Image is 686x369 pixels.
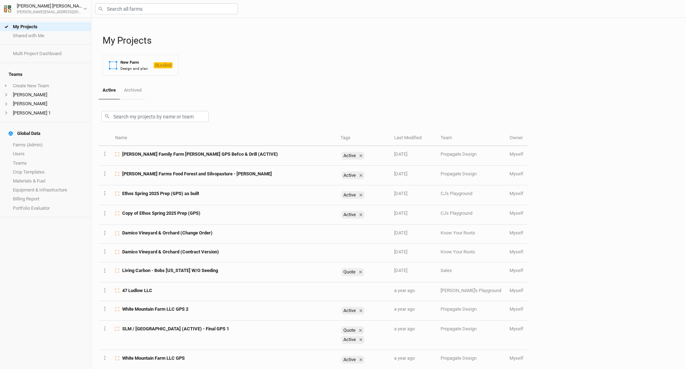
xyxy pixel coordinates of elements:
[17,3,83,10] div: [PERSON_NAME] [PERSON_NAME]
[341,268,357,276] div: Quote
[122,267,218,274] span: Living Carbon - Bobs Alabama W/O Seeding
[99,82,120,99] a: Active
[341,307,357,315] div: Active
[101,111,209,122] input: Search my projects by name or team
[4,83,7,89] span: +
[122,326,229,332] span: SLM / Trumansburg (ACTIVE) - Final GPS 1
[437,262,505,282] td: Sales
[103,35,679,46] h1: My Projects
[122,355,185,361] span: White Mountain Farm LLC GPS
[341,307,364,315] div: Active
[122,171,272,177] span: Wally Farms Food Forest and Silvopasture - BOB
[103,55,179,76] button: New FarmDesign and planLocked
[337,131,390,146] th: Tags
[394,210,407,216] span: May 15, 2025 8:55 PM
[122,306,188,312] span: White Mountain Farm LLC GPS 2
[509,151,523,157] span: bob@propagateventures.com
[394,288,415,293] span: Oct 1, 2024 12:36 PM
[341,356,357,364] div: Active
[122,210,200,217] span: Copy of Ethos Spring 2025 Prep (GPS)
[394,249,407,254] span: May 5, 2025 2:27 PM
[394,355,415,361] span: Aug 27, 2024 2:46 PM
[341,326,364,334] div: Quote
[509,288,523,293] span: bob@propagateventures.com
[509,191,523,196] span: bob@propagateventures.com
[509,355,523,361] span: bob@propagateventures.com
[509,268,523,273] span: bob@propagateventures.com
[437,244,505,262] td: Know Your Roots
[4,2,88,15] button: [PERSON_NAME] [PERSON_NAME][PERSON_NAME][EMAIL_ADDRESS][DOMAIN_NAME]
[394,191,407,196] span: Jun 27, 2025 7:56 PM
[122,249,219,255] span: Damico Vineyard & Orchard (Contract Version)
[120,59,148,65] div: New Farm
[341,152,364,160] div: Active
[122,151,278,157] span: Rudolph Family Farm Bob GPS Befco & Drill (ACTIVE)
[394,268,407,273] span: Jan 12, 2025 2:50 PM
[437,225,505,243] td: Know Your Roots
[437,166,505,185] td: Propagate Design
[394,151,407,157] span: Sep 2, 2025 11:32 AM
[506,131,527,146] th: Owner
[437,131,505,146] th: Team
[341,211,357,219] div: Active
[437,146,505,166] td: Propagate Design
[154,62,173,68] span: Locked
[120,82,145,99] a: Archived
[437,185,505,205] td: CJ's Playground
[509,210,523,216] span: bob@propagateventures.com
[437,282,505,301] td: [PERSON_NAME]'s Playground
[509,326,523,331] span: bob@propagateventures.com
[394,326,415,331] span: Sep 12, 2024 4:33 PM
[95,3,238,14] input: Search all farms
[341,191,357,199] div: Active
[122,190,199,197] span: Ethos Spring 2025 Prep (GPS) as built
[341,326,357,334] div: Quote
[341,152,357,160] div: Active
[437,301,505,321] td: Propagate Design
[509,306,523,312] span: bob@propagateventures.com
[17,10,83,15] div: [PERSON_NAME][EMAIL_ADDRESS][DOMAIN_NAME]
[509,171,523,176] span: bob@propagateventures.com
[341,356,364,364] div: Active
[341,191,364,199] div: Active
[509,230,523,236] span: bob@propagateventures.com
[437,321,505,350] td: Propagate Design
[4,67,87,82] h4: Teams
[341,336,364,344] div: Active
[111,131,337,146] th: Name
[437,205,505,225] td: CJ's Playground
[341,211,364,219] div: Active
[341,268,364,276] div: Quote
[390,131,437,146] th: Last Modified
[122,230,213,236] span: Damico Vineyard & Orchard (Change Order)
[341,171,364,179] div: Active
[394,306,415,312] span: Sep 14, 2024 7:25 PM
[341,171,357,179] div: Active
[394,171,407,176] span: Jul 23, 2025 12:10 AM
[9,131,40,136] div: Global Data
[120,66,148,71] div: Design and plan
[509,249,523,254] span: bob@propagateventures.com
[341,336,357,344] div: Active
[122,287,152,294] span: 47 Ludlow LLC
[394,230,407,236] span: May 5, 2025 3:13 PM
